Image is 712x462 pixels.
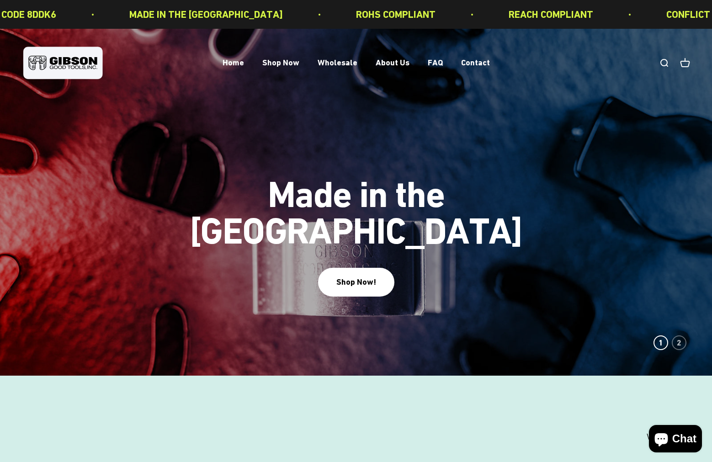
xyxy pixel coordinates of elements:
a: Shop Now [262,58,299,68]
a: Wholesale [318,58,357,68]
inbox-online-store-chat: Shopify online store chat [646,425,705,455]
p: ROHS COMPLIANT [356,6,435,22]
button: 2 [672,335,686,350]
split-lines: Made in the [GEOGRAPHIC_DATA] [178,210,534,252]
a: Home [223,58,244,68]
a: About Us [376,58,409,68]
div: Shop Now! [336,276,376,289]
button: Shop Now! [318,268,394,297]
p: REACH COMPLIANT [508,6,593,22]
button: 1 [654,335,668,350]
a: FAQ [428,58,443,68]
p: MADE IN THE [GEOGRAPHIC_DATA] [129,6,282,22]
a: Contact [461,58,490,68]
